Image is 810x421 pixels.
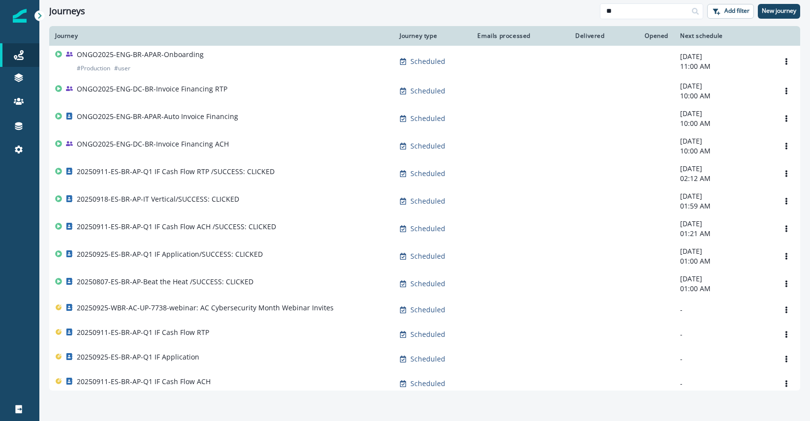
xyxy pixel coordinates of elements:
[762,7,796,14] p: New journey
[779,276,794,291] button: Options
[410,305,445,315] p: Scheduled
[77,377,211,387] p: 20250911-ES-BR-AP-Q1 IF Cash Flow ACH
[77,303,334,313] p: 20250925-WBR-AC-UP-7738-webinar: AC Cybersecurity Month Webinar Invites
[13,9,27,23] img: Inflection
[49,298,800,322] a: 20250925-WBR-AC-UP-7738-webinar: AC Cybersecurity Month Webinar InvitesScheduled--Options
[49,270,800,298] a: 20250807-ES-BR-AP-Beat the Heat /SUCCESS: CLICKEDScheduled-[DATE]01:00 AMOptions
[779,111,794,126] button: Options
[680,52,767,61] p: [DATE]
[680,246,767,256] p: [DATE]
[49,132,800,160] a: ONGO2025-ENG-DC-BR-Invoice Financing ACHScheduled-[DATE]10:00 AMOptions
[724,7,749,14] p: Add filter
[680,191,767,201] p: [DATE]
[680,61,767,71] p: 11:00 AM
[49,77,800,105] a: ONGO2025-ENG-DC-BR-Invoice Financing RTPScheduled-[DATE]10:00 AMOptions
[680,91,767,101] p: 10:00 AM
[680,330,767,339] p: -
[410,379,445,389] p: Scheduled
[680,379,767,389] p: -
[680,146,767,156] p: 10:00 AM
[680,274,767,284] p: [DATE]
[680,119,767,128] p: 10:00 AM
[779,249,794,264] button: Options
[77,167,275,177] p: 20250911-ES-BR-AP-Q1 IF Cash Flow RTP /SUCCESS: CLICKED
[680,32,767,40] div: Next schedule
[77,328,209,337] p: 20250911-ES-BR-AP-Q1 IF Cash Flow RTP
[680,81,767,91] p: [DATE]
[707,4,754,19] button: Add filter
[410,251,445,261] p: Scheduled
[400,32,462,40] div: Journey type
[779,376,794,391] button: Options
[680,229,767,239] p: 01:21 AM
[473,32,530,40] div: Emails processed
[77,139,229,149] p: ONGO2025-ENG-DC-BR-Invoice Financing ACH
[114,63,130,73] p: # user
[77,84,227,94] p: ONGO2025-ENG-DC-BR-Invoice Financing RTP
[77,222,276,232] p: 20250911-ES-BR-AP-Q1 IF Cash Flow ACH /SUCCESS: CLICKED
[410,57,445,66] p: Scheduled
[779,84,794,98] button: Options
[779,352,794,366] button: Options
[779,166,794,181] button: Options
[49,347,800,371] a: 20250925-ES-BR-AP-Q1 IF ApplicationScheduled--Options
[49,46,800,77] a: ONGO2025-ENG-BR-APAR-Onboarding#Production#userScheduled-[DATE]11:00 AMOptions
[49,242,800,270] a: 20250925-ES-BR-AP-Q1 IF Application/SUCCESS: CLICKEDScheduled-[DATE]01:00 AMOptions
[77,194,239,204] p: 20250918-ES-BR-AP-IT Vertical/SUCCESS: CLICKED
[680,219,767,229] p: [DATE]
[779,221,794,236] button: Options
[680,305,767,315] p: -
[779,54,794,69] button: Options
[77,63,110,73] p: # Production
[77,277,253,287] p: 20250807-ES-BR-AP-Beat the Heat /SUCCESS: CLICKED
[49,322,800,347] a: 20250911-ES-BR-AP-Q1 IF Cash Flow RTPScheduled--Options
[680,256,767,266] p: 01:00 AM
[77,352,199,362] p: 20250925-ES-BR-AP-Q1 IF Application
[49,160,800,187] a: 20250911-ES-BR-AP-Q1 IF Cash Flow RTP /SUCCESS: CLICKEDScheduled-[DATE]02:12 AMOptions
[410,224,445,234] p: Scheduled
[410,196,445,206] p: Scheduled
[77,112,238,121] p: ONGO2025-ENG-BR-APAR-Auto Invoice Financing
[680,201,767,211] p: 01:59 AM
[779,194,794,209] button: Options
[410,86,445,96] p: Scheduled
[680,174,767,183] p: 02:12 AM
[410,114,445,123] p: Scheduled
[49,371,800,396] a: 20250911-ES-BR-AP-Q1 IF Cash Flow ACHScheduled--Options
[410,169,445,179] p: Scheduled
[77,249,263,259] p: 20250925-ES-BR-AP-Q1 IF Application/SUCCESS: CLICKED
[49,6,85,17] h1: Journeys
[680,136,767,146] p: [DATE]
[779,302,794,317] button: Options
[779,139,794,153] button: Options
[49,215,800,242] a: 20250911-ES-BR-AP-Q1 IF Cash Flow ACH /SUCCESS: CLICKEDScheduled-[DATE]01:21 AMOptions
[617,32,668,40] div: Opened
[55,32,388,40] div: Journey
[49,187,800,215] a: 20250918-ES-BR-AP-IT Vertical/SUCCESS: CLICKEDScheduled-[DATE]01:59 AMOptions
[410,141,445,151] p: Scheduled
[410,354,445,364] p: Scheduled
[410,279,445,289] p: Scheduled
[49,105,800,132] a: ONGO2025-ENG-BR-APAR-Auto Invoice FinancingScheduled-[DATE]10:00 AMOptions
[779,327,794,342] button: Options
[77,50,204,60] p: ONGO2025-ENG-BR-APAR-Onboarding
[680,354,767,364] p: -
[410,330,445,339] p: Scheduled
[542,32,605,40] div: Delivered
[758,4,800,19] button: New journey
[680,109,767,119] p: [DATE]
[680,284,767,294] p: 01:00 AM
[680,164,767,174] p: [DATE]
